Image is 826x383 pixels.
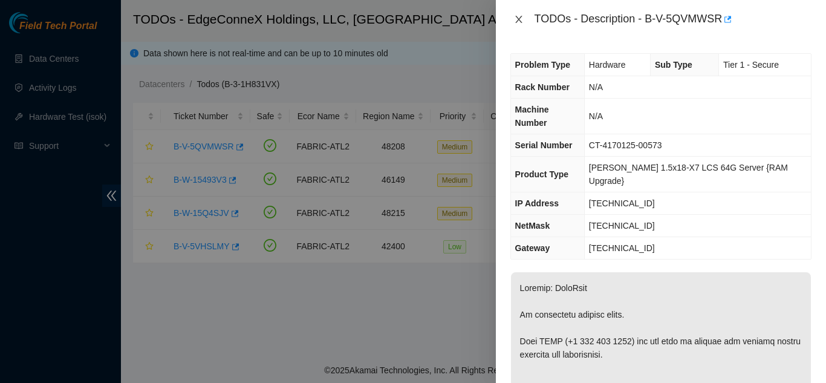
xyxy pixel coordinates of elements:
[515,60,571,70] span: Problem Type
[589,221,655,231] span: [TECHNICAL_ID]
[515,169,568,179] span: Product Type
[515,243,550,253] span: Gateway
[589,198,655,208] span: [TECHNICAL_ID]
[515,82,570,92] span: Rack Number
[723,60,779,70] span: Tier 1 - Secure
[535,10,811,29] div: TODOs - Description - B-V-5QVMWSR
[515,140,573,150] span: Serial Number
[510,14,527,25] button: Close
[515,105,549,128] span: Machine Number
[589,243,655,253] span: [TECHNICAL_ID]
[589,140,662,150] span: CT-4170125-00573
[515,198,559,208] span: IP Address
[589,82,603,92] span: N/A
[515,221,550,231] span: NetMask
[589,111,603,121] span: N/A
[589,60,626,70] span: Hardware
[589,163,788,186] span: [PERSON_NAME] 1.5x18-X7 LCS 64G Server {RAM Upgrade}
[655,60,692,70] span: Sub Type
[514,15,524,24] span: close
